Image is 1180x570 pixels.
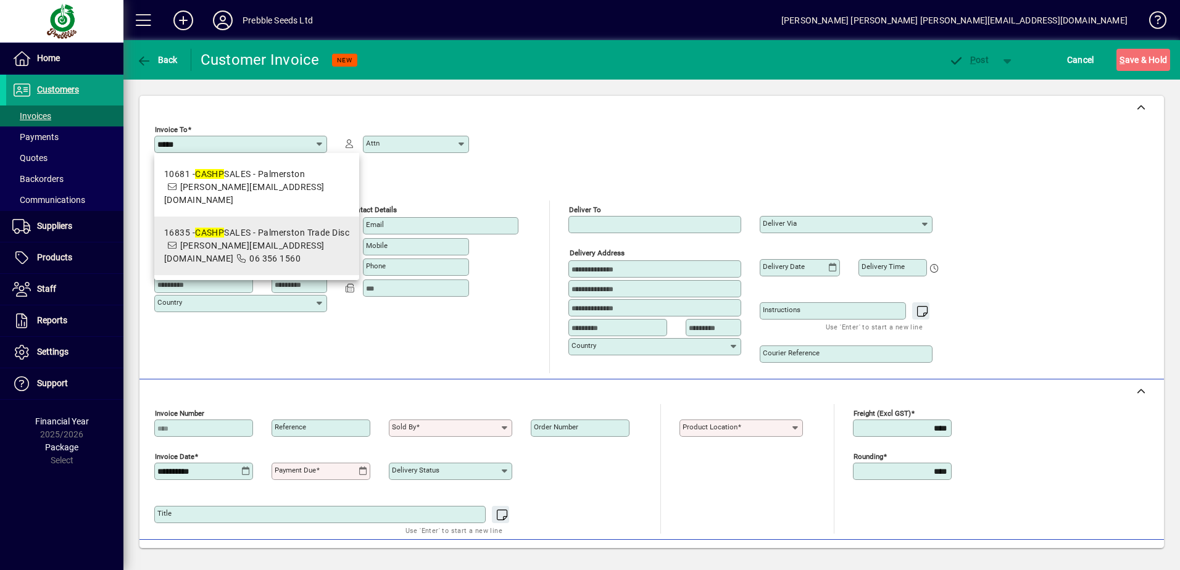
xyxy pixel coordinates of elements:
[366,262,386,270] mat-label: Phone
[37,347,69,357] span: Settings
[164,168,349,181] div: 10681 - SALES - Palmerston
[763,305,800,314] mat-label: Instructions
[12,195,85,205] span: Communications
[366,139,380,147] mat-label: Attn
[157,298,182,307] mat-label: Country
[123,49,191,71] app-page-header-button: Back
[249,254,301,263] span: 06 356 1560
[201,50,320,70] div: Customer Invoice
[154,217,359,275] mat-option: 16835 - CASHP SALES - Palmerston Trade Disc
[683,423,737,431] mat-label: Product location
[37,315,67,325] span: Reports
[6,337,123,368] a: Settings
[1074,546,1136,568] button: Product
[6,368,123,399] a: Support
[6,147,123,168] a: Quotes
[164,182,325,205] span: [PERSON_NAME][EMAIL_ADDRESS][DOMAIN_NAME]
[534,423,578,431] mat-label: Order number
[6,105,123,126] a: Invoices
[275,423,306,431] mat-label: Reference
[6,305,123,336] a: Reports
[37,53,60,63] span: Home
[942,49,995,71] button: Post
[203,9,243,31] button: Profile
[164,241,325,263] span: [PERSON_NAME][EMAIL_ADDRESS][DOMAIN_NAME]
[763,219,797,228] mat-label: Deliver via
[35,416,89,426] span: Financial Year
[37,378,68,388] span: Support
[970,55,976,65] span: P
[164,9,203,31] button: Add
[37,221,72,231] span: Suppliers
[195,228,224,238] em: CASHP
[763,349,820,357] mat-label: Courier Reference
[1140,2,1165,43] a: Knowledge Base
[6,274,123,305] a: Staff
[6,211,123,242] a: Suppliers
[392,423,416,431] mat-label: Sold by
[826,320,923,334] mat-hint: Use 'Enter' to start a new line
[12,174,64,184] span: Backorders
[37,252,72,262] span: Products
[1116,49,1170,71] button: Save & Hold
[155,125,188,134] mat-label: Invoice To
[157,509,172,518] mat-label: Title
[949,55,989,65] span: ost
[1080,547,1130,567] span: Product
[405,523,502,537] mat-hint: Use 'Enter' to start a new line
[1120,50,1167,70] span: ave & Hold
[155,452,194,461] mat-label: Invoice date
[164,226,349,239] div: 16835 - SALES - Palmerston Trade Disc
[154,158,359,217] mat-option: 10681 - CASHP SALES - Palmerston
[195,169,224,179] em: CASHP
[569,205,601,214] mat-label: Deliver To
[37,284,56,294] span: Staff
[6,168,123,189] a: Backorders
[275,466,316,474] mat-label: Payment due
[366,241,388,250] mat-label: Mobile
[37,85,79,94] span: Customers
[136,55,178,65] span: Back
[366,220,384,229] mat-label: Email
[781,10,1128,30] div: [PERSON_NAME] [PERSON_NAME] [PERSON_NAME][EMAIL_ADDRESS][DOMAIN_NAME]
[1120,55,1124,65] span: S
[6,126,123,147] a: Payments
[12,132,59,142] span: Payments
[1064,49,1097,71] button: Cancel
[12,153,48,163] span: Quotes
[12,111,51,121] span: Invoices
[133,49,181,71] button: Back
[763,262,805,271] mat-label: Delivery date
[6,189,123,210] a: Communications
[155,409,204,418] mat-label: Invoice number
[45,442,78,452] span: Package
[1067,50,1094,70] span: Cancel
[571,341,596,350] mat-label: Country
[854,409,911,418] mat-label: Freight (excl GST)
[854,452,883,461] mat-label: Rounding
[6,43,123,74] a: Home
[862,262,905,271] mat-label: Delivery time
[243,10,313,30] div: Prebble Seeds Ltd
[6,242,123,273] a: Products
[337,56,352,64] span: NEW
[392,466,439,474] mat-label: Delivery status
